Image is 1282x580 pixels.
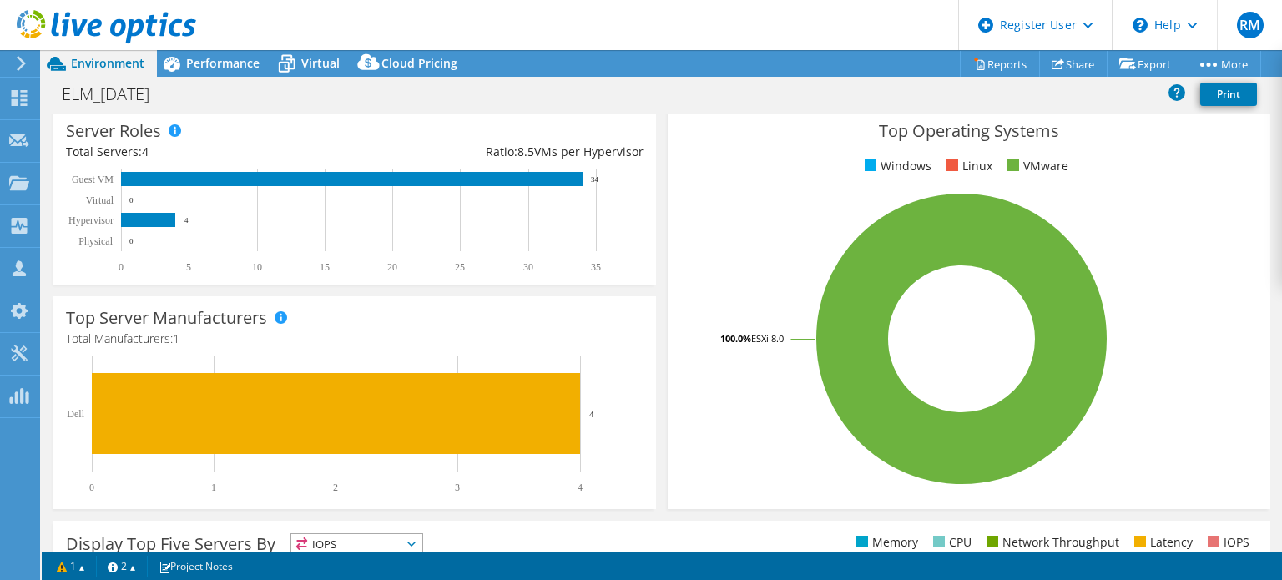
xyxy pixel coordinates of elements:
[173,330,179,346] span: 1
[1130,533,1193,552] li: Latency
[301,55,340,71] span: Virtual
[67,408,84,420] text: Dell
[355,143,644,161] div: Ratio: VMs per Hypervisor
[66,122,161,140] h3: Server Roles
[720,332,751,345] tspan: 100.0%
[68,214,114,226] text: Hypervisor
[119,261,124,273] text: 0
[455,482,460,493] text: 3
[186,261,191,273] text: 5
[1039,51,1108,77] a: Share
[861,157,931,175] li: Windows
[1204,533,1249,552] li: IOPS
[680,122,1258,140] h3: Top Operating Systems
[86,194,114,206] text: Virtual
[942,157,992,175] li: Linux
[517,144,534,159] span: 8.5
[54,85,175,103] h1: ELM_[DATE]
[89,482,94,493] text: 0
[1237,12,1264,38] span: RM
[523,261,533,273] text: 30
[591,261,601,273] text: 35
[387,261,397,273] text: 20
[1003,157,1068,175] li: VMware
[852,533,918,552] li: Memory
[142,144,149,159] span: 4
[45,556,97,577] a: 1
[982,533,1119,552] li: Network Throughput
[96,556,148,577] a: 2
[291,534,422,554] span: IOPS
[1133,18,1148,33] svg: \n
[1200,83,1257,106] a: Print
[333,482,338,493] text: 2
[578,482,583,493] text: 4
[960,51,1040,77] a: Reports
[1184,51,1261,77] a: More
[186,55,260,71] span: Performance
[252,261,262,273] text: 10
[66,309,267,327] h3: Top Server Manufacturers
[129,237,134,245] text: 0
[751,332,784,345] tspan: ESXi 8.0
[1107,51,1184,77] a: Export
[147,556,245,577] a: Project Notes
[591,175,599,184] text: 34
[589,409,594,419] text: 4
[320,261,330,273] text: 15
[455,261,465,273] text: 25
[129,196,134,204] text: 0
[381,55,457,71] span: Cloud Pricing
[78,235,113,247] text: Physical
[66,330,644,348] h4: Total Manufacturers:
[66,143,355,161] div: Total Servers:
[71,55,144,71] span: Environment
[929,533,972,552] li: CPU
[184,216,189,224] text: 4
[72,174,114,185] text: Guest VM
[211,482,216,493] text: 1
